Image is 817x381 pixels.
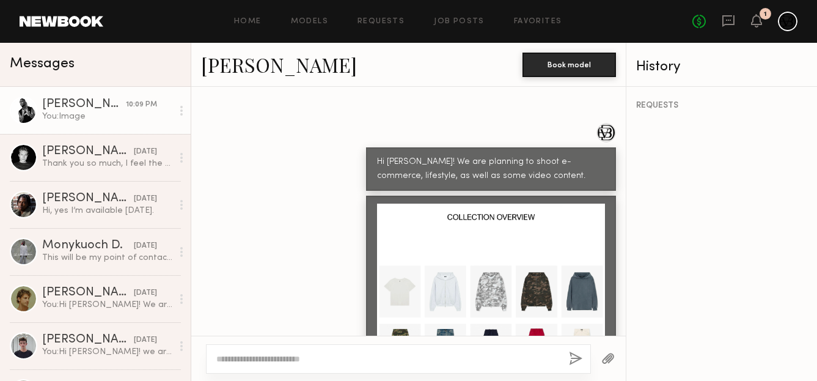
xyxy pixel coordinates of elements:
[764,11,767,18] div: 1
[42,146,134,158] div: [PERSON_NAME]
[126,99,157,111] div: 10:09 PM
[434,18,485,26] a: Job Posts
[522,59,616,69] a: Book model
[636,102,807,110] div: REQUESTS
[42,193,134,205] div: [PERSON_NAME]
[42,240,134,252] div: Monykuoch D.
[134,240,157,252] div: [DATE]
[636,60,807,74] div: History
[42,346,172,358] div: You: Hi [PERSON_NAME]! we are a menswear brand looking for models for a one-day shoot in [GEOGRAP...
[42,252,172,264] div: This will be my point of contact [PERSON_NAME][EMAIL_ADDRESS][DOMAIN_NAME]
[201,51,357,78] a: [PERSON_NAME]
[357,18,405,26] a: Requests
[42,205,172,216] div: Hi, yes I’m available [DATE].
[291,18,328,26] a: Models
[134,193,157,205] div: [DATE]
[42,98,126,111] div: [PERSON_NAME]
[377,155,605,183] div: Hi [PERSON_NAME]! We are planning to shoot e-commerce, lifestyle, as well as some video content.
[522,53,616,77] button: Book model
[42,287,134,299] div: [PERSON_NAME]
[134,287,157,299] div: [DATE]
[42,299,172,311] div: You: Hi [PERSON_NAME]! We are looking for models for a one-day shoot in LA for our menswear brand...
[514,18,562,26] a: Favorites
[234,18,262,26] a: Home
[134,335,157,346] div: [DATE]
[42,111,172,122] div: You: Image
[134,146,157,158] div: [DATE]
[10,57,75,71] span: Messages
[42,158,172,169] div: Thank you so much, I feel the same way, it was fun and pleasant. Have a great rest of your day!
[42,334,134,346] div: [PERSON_NAME]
